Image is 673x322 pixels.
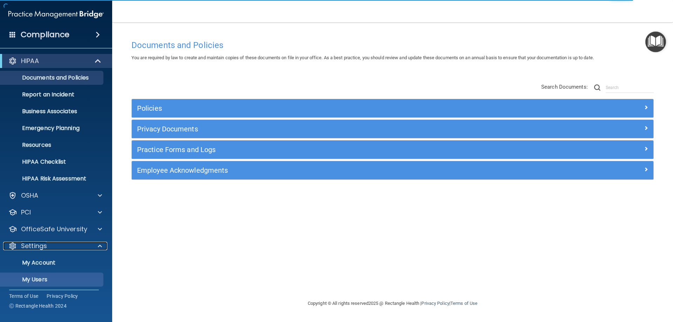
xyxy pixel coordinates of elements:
[21,242,47,250] p: Settings
[5,125,100,132] p: Emergency Planning
[137,123,648,135] a: Privacy Documents
[5,74,100,81] p: Documents and Policies
[594,84,600,91] img: ic-search.3b580494.png
[8,191,102,200] a: OSHA
[9,302,67,309] span: Ⓒ Rectangle Health 2024
[450,301,477,306] a: Terms of Use
[8,57,102,65] a: HIPAA
[8,7,104,21] img: PMB logo
[9,293,38,300] a: Terms of Use
[137,144,648,155] a: Practice Forms and Logs
[5,91,100,98] p: Report an Incident
[137,103,648,114] a: Policies
[21,57,39,65] p: HIPAA
[5,259,100,266] p: My Account
[137,104,518,112] h5: Policies
[5,142,100,149] p: Resources
[552,272,665,300] iframe: Drift Widget Chat Controller
[21,30,69,40] h4: Compliance
[8,242,102,250] a: Settings
[5,276,100,283] p: My Users
[5,175,100,182] p: HIPAA Risk Assessment
[137,165,648,176] a: Employee Acknowledgments
[606,82,654,93] input: Search
[645,32,666,52] button: Open Resource Center
[131,41,654,50] h4: Documents and Policies
[21,225,87,233] p: OfficeSafe University
[137,146,518,153] h5: Practice Forms and Logs
[5,108,100,115] p: Business Associates
[541,84,588,90] span: Search Documents:
[47,293,78,300] a: Privacy Policy
[137,166,518,174] h5: Employee Acknowledgments
[421,301,449,306] a: Privacy Policy
[8,208,102,217] a: PCI
[21,191,39,200] p: OSHA
[5,158,100,165] p: HIPAA Checklist
[131,55,594,60] span: You are required by law to create and maintain copies of these documents on file in your office. ...
[8,225,102,233] a: OfficeSafe University
[265,292,521,315] div: Copyright © All rights reserved 2025 @ Rectangle Health | |
[21,208,31,217] p: PCI
[137,125,518,133] h5: Privacy Documents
